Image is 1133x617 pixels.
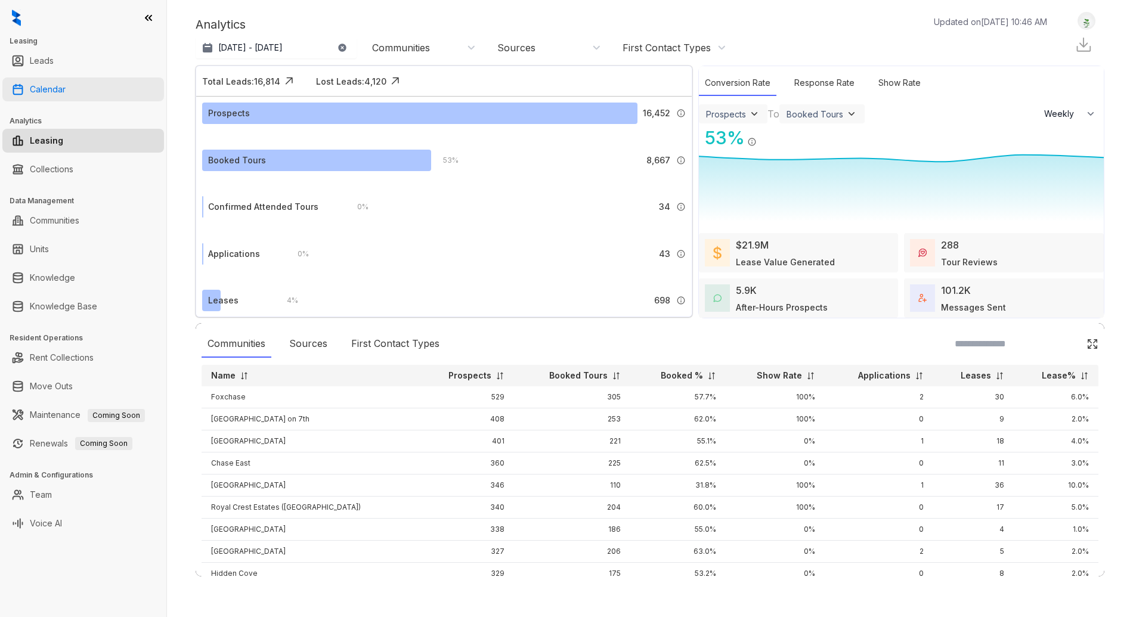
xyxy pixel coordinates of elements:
[2,403,164,427] li: Maintenance
[2,49,164,73] li: Leads
[196,37,357,58] button: [DATE] - [DATE]
[280,72,298,90] img: Click Icon
[676,249,686,259] img: Info
[202,452,418,475] td: Chase East
[208,154,266,167] div: Booked Tours
[418,408,514,430] td: 408
[934,15,1047,28] p: Updated on [DATE] 10:46 AM
[941,283,971,297] div: 101.2K
[202,519,418,541] td: [GEOGRAPHIC_DATA]
[995,371,1004,380] img: sorting
[646,154,670,167] span: 8,667
[202,541,418,563] td: [GEOGRAPHIC_DATA]
[726,519,825,541] td: 0%
[941,238,959,252] div: 288
[1014,563,1098,585] td: 2.0%
[736,301,828,314] div: After-Hours Prospects
[1014,452,1098,475] td: 3.0%
[726,497,825,519] td: 100%
[2,157,164,181] li: Collections
[659,200,670,213] span: 34
[872,70,927,96] div: Show Rate
[1014,475,1098,497] td: 10.0%
[418,386,514,408] td: 529
[933,386,1014,408] td: 30
[514,541,630,563] td: 206
[275,294,298,307] div: 4 %
[630,497,726,519] td: 60.0%
[30,294,97,318] a: Knowledge Base
[514,497,630,519] td: 204
[418,430,514,452] td: 401
[283,330,333,358] div: Sources
[1042,370,1076,382] p: Lease%
[202,75,280,88] div: Total Leads: 16,814
[757,126,775,144] img: Click Icon
[933,563,1014,585] td: 8
[676,156,686,165] img: Info
[825,563,933,585] td: 0
[736,256,835,268] div: Lease Value Generated
[630,408,726,430] td: 62.0%
[10,333,166,343] h3: Resident Operations
[202,386,418,408] td: Foxchase
[10,196,166,206] h3: Data Management
[825,475,933,497] td: 1
[2,237,164,261] li: Units
[676,202,686,212] img: Info
[676,108,686,118] img: Info
[726,563,825,585] td: 0%
[661,370,703,382] p: Booked %
[514,563,630,585] td: 175
[2,483,164,507] li: Team
[1014,519,1098,541] td: 1.0%
[933,541,1014,563] td: 5
[345,330,445,358] div: First Contact Types
[30,237,49,261] a: Units
[1061,339,1072,349] img: SearchIcon
[10,116,166,126] h3: Analytics
[240,371,249,380] img: sorting
[676,296,686,305] img: Info
[787,109,843,119] div: Booked Tours
[623,41,711,54] div: First Contact Types
[30,374,73,398] a: Move Outs
[825,386,933,408] td: 2
[933,497,1014,519] td: 17
[726,475,825,497] td: 100%
[202,330,271,358] div: Communities
[713,246,722,260] img: LeaseValue
[208,107,250,120] div: Prospects
[941,301,1006,314] div: Messages Sent
[211,370,236,382] p: Name
[933,475,1014,497] td: 36
[496,371,504,380] img: sorting
[699,125,745,151] div: 53 %
[1014,430,1098,452] td: 4.0%
[726,452,825,475] td: 0%
[933,519,1014,541] td: 4
[2,374,164,398] li: Move Outs
[196,15,246,33] p: Analytics
[30,77,66,101] a: Calendar
[514,475,630,497] td: 110
[933,452,1014,475] td: 11
[726,541,825,563] td: 0%
[1014,541,1098,563] td: 2.0%
[736,238,769,252] div: $21.9M
[418,452,514,475] td: 360
[2,266,164,290] li: Knowledge
[286,247,309,261] div: 0 %
[549,370,608,382] p: Booked Tours
[630,563,726,585] td: 53.2%
[825,452,933,475] td: 0
[208,294,239,307] div: Leases
[736,283,757,297] div: 5.9K
[933,430,1014,452] td: 18
[706,109,746,119] div: Prospects
[1037,103,1104,125] button: Weekly
[918,294,927,302] img: TotalFum
[2,77,164,101] li: Calendar
[825,497,933,519] td: 0
[30,346,94,370] a: Rent Collections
